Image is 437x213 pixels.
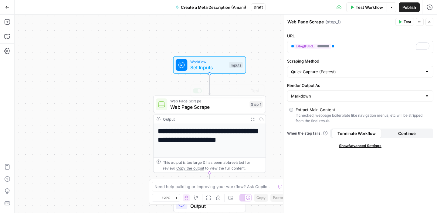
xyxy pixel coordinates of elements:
[291,69,422,75] input: Quick Capture (Fastest)
[170,103,247,111] span: Web Page Scrape
[290,108,293,112] input: Extract Main ContentIf checked, webpage boilerplate like navigation menus, etc will be stripped f...
[346,2,387,12] button: Test Workflow
[287,19,324,25] textarea: Web Page Scrape
[181,4,246,10] span: Create a Meta Description (Amani)
[337,130,376,136] span: Terminate Workflow
[404,19,411,25] span: Test
[402,4,416,10] span: Publish
[153,56,266,74] div: WorkflowSet InputsInputs
[273,195,283,201] span: Paste
[270,194,285,202] button: Paste
[190,59,226,64] span: Workflow
[162,195,170,200] span: 120%
[395,18,414,26] button: Test
[170,98,247,104] span: Web Page Scrape
[190,202,240,210] span: Output
[296,107,335,113] div: Extract Main Content
[291,93,422,99] input: Markdown
[163,160,263,171] div: This output is too large & has been abbreviated for review. to view the full content.
[163,116,246,122] div: Output
[382,129,432,138] button: Continue
[190,64,226,71] span: Set Inputs
[339,143,381,149] span: Show Advanced Settings
[250,101,263,108] div: Step 1
[256,195,266,201] span: Copy
[176,166,204,170] span: Copy the output
[254,194,268,202] button: Copy
[398,130,416,136] span: Continue
[287,33,433,39] label: URL
[287,131,328,136] a: When the step fails:
[254,5,263,10] span: Draft
[287,41,433,53] div: To enrich screen reader interactions, please activate Accessibility in Grammarly extension settings
[356,4,383,10] span: Test Workflow
[296,113,431,124] div: If checked, webpage boilerplate like navigation menus, etc will be stripped from the final result.
[287,58,433,64] label: Scraping Method
[229,62,242,68] div: Inputs
[208,74,211,95] g: Edge from start to step_1
[325,19,341,25] span: ( step_1 )
[172,2,250,12] button: Create a Meta Description (Amani)
[287,82,433,88] label: Render Output As
[399,2,420,12] button: Publish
